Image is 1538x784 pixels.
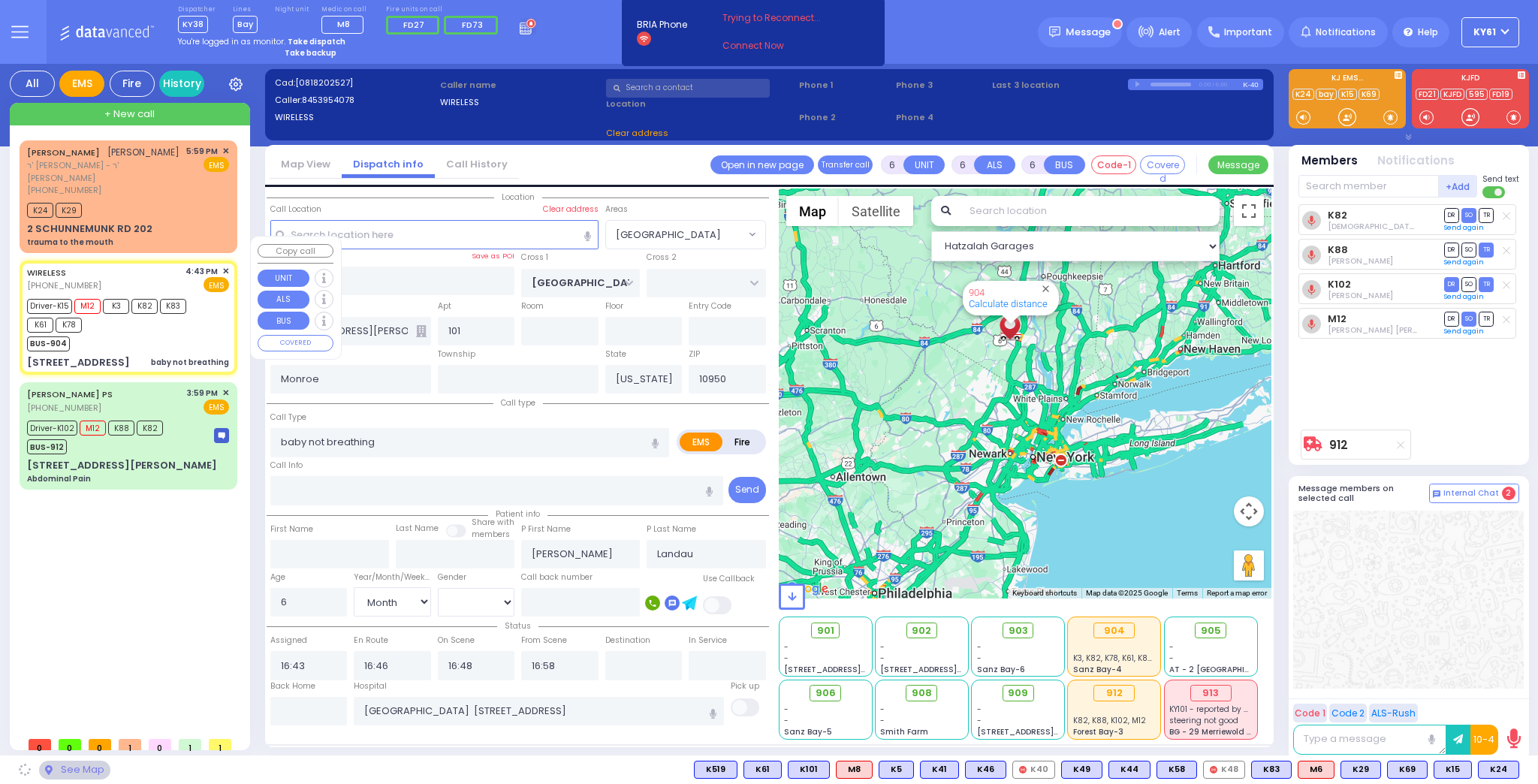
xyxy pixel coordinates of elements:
[1439,175,1478,198] button: +Add
[27,439,67,454] span: BUS-912
[1169,715,1238,726] span: steering not good
[1328,210,1347,221] a: K82
[694,761,737,779] div: K519
[839,196,913,226] button: Show satellite imagery
[521,252,548,264] label: Cross 1
[1369,704,1418,722] button: ALS-Rush
[131,299,158,314] span: K82
[788,761,830,779] div: K101
[1316,26,1376,39] span: Notifications
[27,237,113,248] div: trauma to the mouth
[647,252,677,264] label: Cross 2
[1479,277,1494,291] span: TR
[1292,89,1314,100] a: K24
[1169,726,1253,737] span: BG - 29 Merriewold S.
[969,287,985,298] a: 904
[605,220,766,249] span: BLOOMING GROVE
[543,204,599,216] label: Clear address
[258,335,333,351] button: COVERED
[275,111,436,124] label: WIRELESS
[1224,26,1272,39] span: Important
[1440,89,1464,100] a: KJFD
[1387,761,1428,779] div: K69
[784,715,789,726] span: -
[107,146,179,158] span: [PERSON_NAME]
[880,715,885,726] span: -
[1091,155,1136,174] button: Code-1
[27,355,130,370] div: [STREET_ADDRESS]
[1434,761,1472,779] div: BLS
[438,348,475,360] label: Township
[836,761,873,779] div: ALS KJ
[694,761,737,779] div: BLS
[178,16,208,33] span: KY38
[1461,17,1519,47] button: KY61
[1444,243,1459,257] span: DR
[275,5,309,14] label: Night unit
[710,155,814,174] a: Open in new page
[647,523,696,535] label: P Last Name
[680,433,723,451] label: EMS
[27,267,66,279] a: WIRELESS
[472,251,514,261] label: Save as POI
[960,196,1220,226] input: Search location
[1044,155,1085,174] button: BUS
[56,318,82,333] span: K78
[396,523,439,535] label: Last Name
[59,71,104,97] div: EMS
[788,761,830,779] div: BLS
[233,5,258,14] label: Lines
[29,739,51,750] span: 0
[214,428,229,443] img: message-box.svg
[1289,74,1406,85] label: KJ EMS...
[1298,175,1439,198] input: Search member
[1251,761,1292,779] div: K83
[1329,704,1367,722] button: Code 2
[880,653,885,664] span: -
[689,635,727,647] label: In Service
[1243,79,1263,90] div: K-40
[1387,761,1428,779] div: BLS
[270,635,307,647] label: Assigned
[1489,89,1512,100] a: FD19
[896,79,988,92] span: Phone 3
[606,79,770,98] input: Search a contact
[337,18,350,30] span: M8
[1093,623,1135,639] div: 904
[27,299,72,314] span: Driver-K15
[1061,761,1102,779] div: BLS
[27,336,70,351] span: BUS-904
[137,421,163,436] span: K82
[354,680,387,692] label: Hospital
[1108,761,1150,779] div: BLS
[222,265,229,278] span: ✕
[1444,312,1459,326] span: DR
[1298,761,1334,779] div: ALS KJ
[880,664,1022,675] span: [STREET_ADDRESS][PERSON_NAME]
[1418,26,1438,39] span: Help
[1073,653,1186,664] span: K3, K82, K78, K61, K83, K15, M12
[1412,74,1529,85] label: KJFD
[836,761,873,779] div: M8
[1359,89,1380,100] a: K69
[1298,761,1334,779] div: M6
[275,94,436,107] label: Caller:
[1009,623,1028,638] span: 903
[1443,488,1499,499] span: Internal Chat
[1479,312,1494,326] span: TR
[977,726,1119,737] span: [STREET_ADDRESS][PERSON_NAME]
[879,761,914,779] div: K5
[1328,221,1483,232] span: Shia Grunhut
[270,157,342,171] a: Map View
[104,107,155,122] span: + New call
[606,221,745,248] span: BLOOMING GROVE
[1210,766,1217,773] img: red-radio-icon.svg
[1444,208,1459,222] span: DR
[722,39,841,53] a: Connect Now
[440,79,601,92] label: Caller name
[59,23,159,41] img: Logo
[270,220,599,249] input: Search location here
[977,704,982,715] span: -
[783,579,832,599] a: Open this area in Google Maps (opens a new window)
[896,111,988,124] span: Phone 4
